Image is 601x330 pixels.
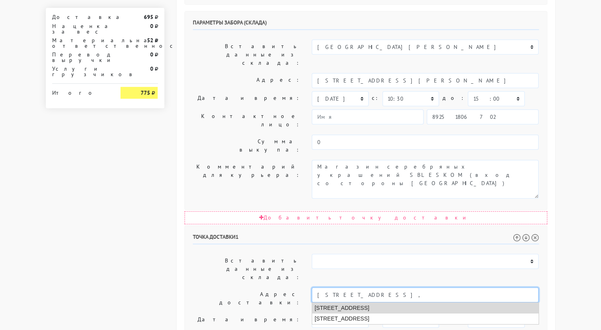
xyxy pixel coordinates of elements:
div: Доставка [46,14,115,20]
label: Вставить данные из склада: [187,39,306,70]
strong: 0 [150,65,153,72]
li: [STREET_ADDRESS] [312,313,539,324]
strong: 0 [150,22,153,30]
label: Адрес: [187,73,306,88]
label: Дата и время: [187,313,306,328]
label: c: [372,91,379,105]
div: Наценка за вес [46,23,115,34]
strong: 695 [143,13,153,21]
input: Имя [312,109,424,124]
div: Перевод выручки [46,52,115,63]
strong: 775 [140,89,150,96]
div: Услуги грузчиков [46,66,115,77]
label: Комментарий для курьера: [187,160,306,199]
div: Итого [52,87,109,96]
label: Адрес доставки: [187,287,306,309]
div: Добавить точку доставки [185,211,547,224]
input: Телефон [427,109,539,124]
h6: Параметры забора (склада) [193,19,539,30]
strong: 52 [147,37,153,44]
span: 1 [236,233,239,240]
strong: 0 [150,51,153,58]
label: до: [442,91,465,105]
li: [STREET_ADDRESS] [312,303,539,313]
label: Вставить данные из склада: [187,254,306,284]
div: Материальная ответственность [46,37,115,49]
h6: Точка доставки [193,234,539,244]
label: Контактное лицо: [187,109,306,131]
label: Дата и время: [187,91,306,106]
label: Сумма выкупа: [187,135,306,157]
